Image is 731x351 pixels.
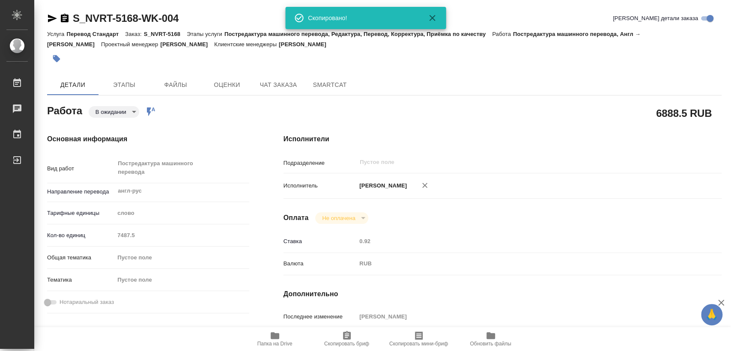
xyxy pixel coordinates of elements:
div: Пустое поле [114,250,249,265]
p: Постредактура машинного перевода, Редактура, Перевод, Корректура, Приёмка по качеству [224,31,492,37]
input: Пустое поле [356,310,685,323]
span: Детали [52,80,93,90]
div: Пустое поле [117,276,239,284]
span: [PERSON_NAME] детали заказа [613,14,698,23]
span: Скопировать мини-бриф [389,341,448,347]
span: Оценки [206,80,248,90]
button: Удалить исполнителя [415,176,434,195]
input: Пустое поле [114,229,249,241]
span: Нотариальный заказ [60,298,114,306]
span: Папка на Drive [257,341,292,347]
span: Чат заказа [258,80,299,90]
p: Вид работ [47,164,114,173]
div: RUB [356,256,685,271]
p: Услуга [47,31,66,37]
div: В ожидании [315,212,368,224]
p: Последнее изменение [283,312,357,321]
div: Пустое поле [114,273,249,287]
button: Скопировать ссылку для ЯМессенджера [47,13,57,24]
p: [PERSON_NAME] [160,41,214,48]
p: Ставка [283,237,357,246]
p: Проектный менеджер [101,41,160,48]
button: Скопировать ссылку [60,13,70,24]
span: Скопировать бриф [324,341,369,347]
button: Добавить тэг [47,49,66,68]
span: Файлы [155,80,196,90]
p: Тематика [47,276,114,284]
p: Клиентские менеджеры [214,41,279,48]
h4: Исполнители [283,134,722,144]
input: Пустое поле [356,235,685,247]
p: Заказ: [125,31,143,37]
button: Скопировать мини-бриф [383,327,455,351]
button: Обновить файлы [455,327,527,351]
p: [PERSON_NAME] [356,181,407,190]
h2: Работа [47,102,82,118]
div: Скопировано! [308,14,415,22]
h2: 6888.5 RUB [656,106,712,120]
p: Этапы услуги [187,31,224,37]
span: Обновить файлы [470,341,511,347]
p: Исполнитель [283,181,357,190]
p: Направление перевода [47,187,114,196]
div: В ожидании [89,106,139,118]
p: Перевод Стандарт [66,31,125,37]
span: 🙏 [704,306,719,324]
p: Общая тематика [47,253,114,262]
button: Папка на Drive [239,327,311,351]
p: Кол-во единиц [47,231,114,240]
div: Пустое поле [117,253,239,262]
h4: Основная информация [47,134,249,144]
h4: Дополнительно [283,289,722,299]
p: [PERSON_NAME] [279,41,333,48]
p: Работа [492,31,513,37]
div: слово [114,206,249,220]
p: Валюта [283,259,357,268]
button: Не оплачена [319,214,358,222]
p: Тарифные единицы [47,209,114,217]
span: SmartCat [309,80,350,90]
span: Этапы [104,80,145,90]
a: S_NVRT-5168-WK-004 [73,12,179,24]
p: S_NVRT-5168 [144,31,187,37]
h4: Оплата [283,213,309,223]
input: Пустое поле [359,157,665,167]
button: Закрыть [422,13,442,23]
p: Подразделение [283,159,357,167]
button: Скопировать бриф [311,327,383,351]
button: 🙏 [701,304,722,325]
button: В ожидании [93,108,129,116]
